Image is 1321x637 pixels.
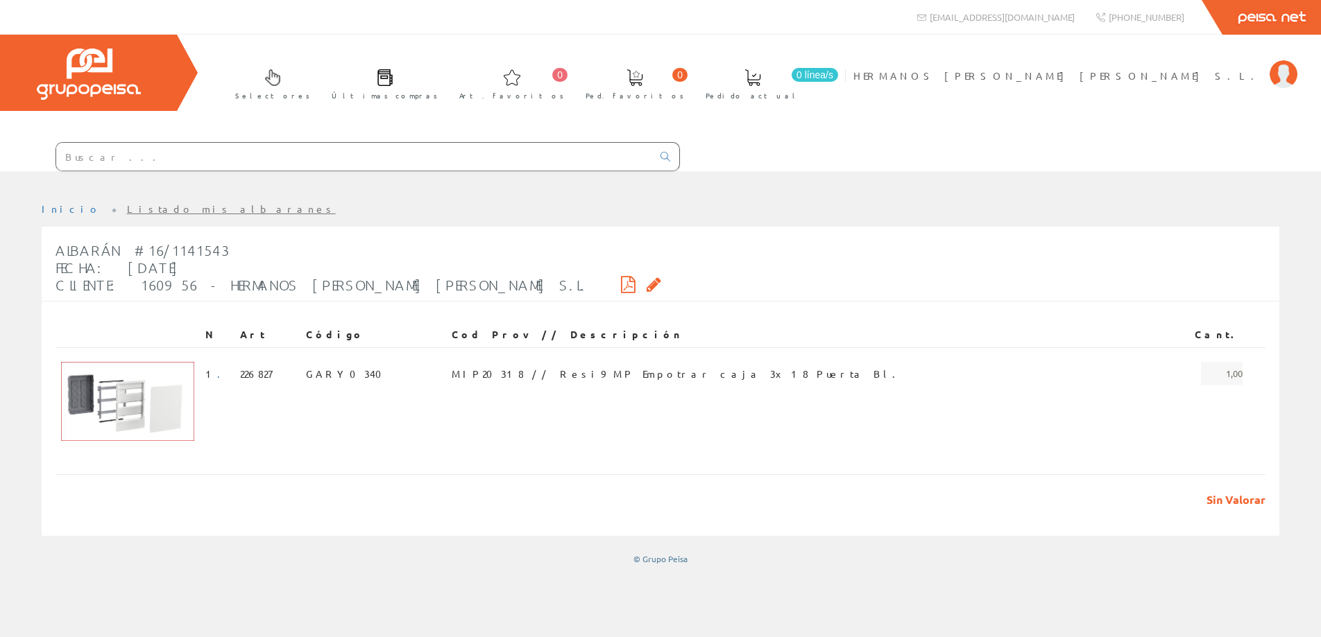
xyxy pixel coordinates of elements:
a: . [217,367,229,380]
span: 1 [205,362,229,385]
i: Descargar PDF [621,279,636,289]
span: 0 [552,68,568,82]
span: Ped. favoritos [586,89,684,103]
img: Grupo Peisa [37,49,141,100]
th: Cod Prov // Descripción [446,322,1157,347]
span: 226827 [240,362,272,385]
span: [EMAIL_ADDRESS][DOMAIN_NAME] [930,11,1075,23]
span: GARY0340 [306,362,390,385]
div: © Grupo Peisa [42,553,1279,565]
span: Albarán #16/1141543 Fecha: [DATE] Cliente: 160956 - HERMANOS [PERSON_NAME] [PERSON_NAME] S.L. [56,242,588,293]
a: Selectores [221,58,317,108]
span: HERMANOS [PERSON_NAME] [PERSON_NAME] S.L. [853,69,1263,82]
span: MIP20318 // Resi9 MP Empotrar caja 3x18 Puerta Bl. [452,362,904,385]
span: 1,00 [1201,362,1243,385]
img: Foto artículo (192x114.35294117647) [61,362,194,441]
span: Art. favoritos [459,89,564,103]
a: HERMANOS [PERSON_NAME] [PERSON_NAME] S.L. [853,58,1297,71]
span: Últimas compras [332,89,438,103]
span: Pedido actual [706,89,800,103]
a: Listado mis albaranes [127,202,336,215]
i: Solicitar por email copia firmada [647,279,661,289]
input: Buscar ... [56,143,652,171]
a: Últimas compras [318,58,445,108]
a: Inicio [42,202,101,215]
span: Selectores [235,89,310,103]
th: Art [235,322,300,347]
span: 0 [672,68,688,82]
span: Sin Valorar [1196,492,1265,508]
span: [PHONE_NUMBER] [1109,11,1184,23]
th: N [200,322,235,347]
th: Cant. [1158,322,1248,347]
span: 0 línea/s [792,68,838,82]
th: Código [300,322,446,347]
